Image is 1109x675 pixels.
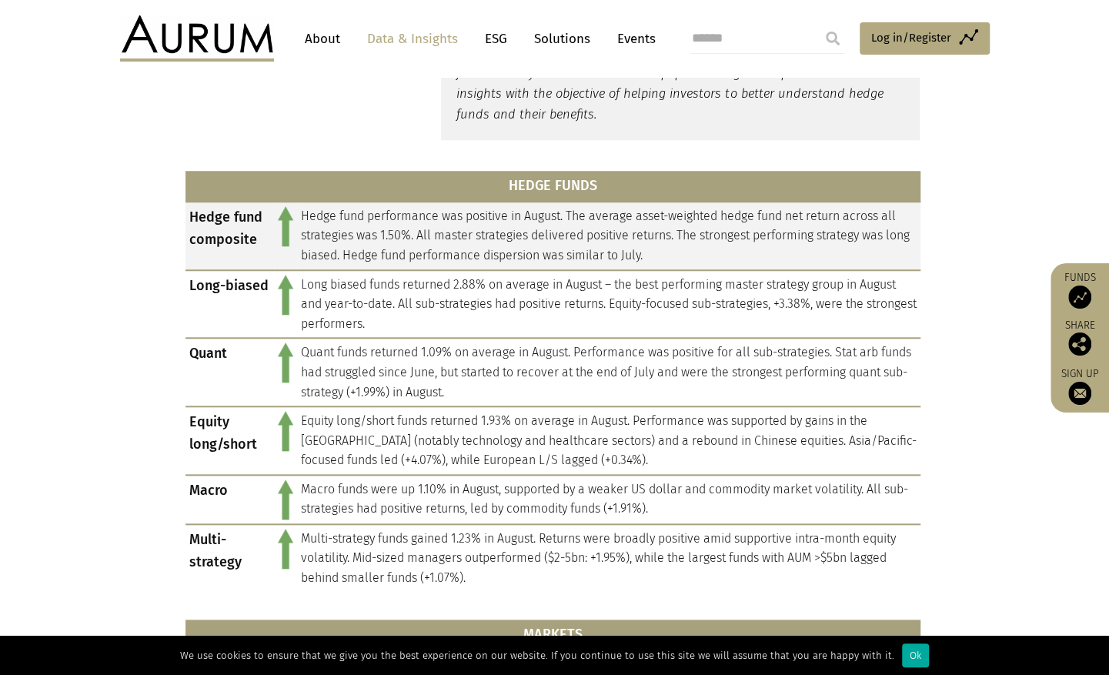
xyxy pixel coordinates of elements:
[1058,271,1101,309] a: Funds
[185,620,920,650] th: MARKETS
[297,524,920,592] td: Multi-strategy funds gained 1.23% in August. Returns were broadly positive amid supportive intra-...
[1058,367,1101,405] a: Sign up
[297,406,920,475] td: Equity long/short funds returned 1.93% on average in August. Performance was supported by gains i...
[297,25,348,53] a: About
[297,202,920,270] td: Hedge fund performance was positive in August. The average asset-weighted hedge fund net return a...
[185,171,920,202] th: HEDGE FUNDS
[526,25,598,53] a: Solutions
[817,23,848,54] input: Submit
[185,338,274,406] td: Quant
[297,270,920,339] td: Long biased funds returned 2.88% on average in August – the best performing master strategy group...
[610,25,656,53] a: Events
[185,524,274,592] td: Multi-strategy
[1058,320,1101,356] div: Share
[902,643,929,667] div: Ok
[477,25,515,53] a: ESG
[860,22,990,55] a: Log in/Register
[456,45,895,121] em: Aurum conducts extensive research and analysis on hedge funds and hedge fund industry trends. Thi...
[120,15,274,62] img: Aurum
[1068,332,1091,356] img: Share this post
[185,270,274,339] td: Long-biased
[185,406,274,475] td: Equity long/short
[185,202,274,270] td: Hedge fund composite
[297,338,920,406] td: Quant funds returned 1.09% on average in August. Performance was positive for all sub-strategies....
[185,475,274,524] td: Macro
[1068,286,1091,309] img: Access Funds
[359,25,466,53] a: Data & Insights
[1068,382,1091,405] img: Sign up to our newsletter
[871,28,951,47] span: Log in/Register
[297,475,920,524] td: Macro funds were up 1.10% in August, supported by a weaker US dollar and commodity market volatil...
